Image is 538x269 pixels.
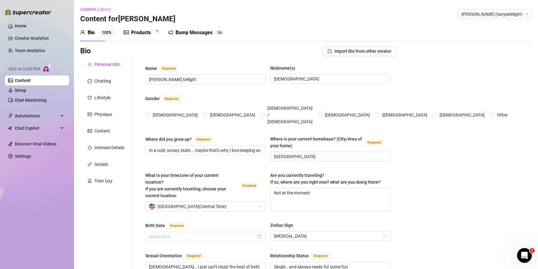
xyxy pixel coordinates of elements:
div: Relationship Status [270,252,309,259]
span: What is your timezone of your current location? If you are currently traveling, choose your curre... [145,173,226,198]
span: Required [240,182,259,189]
span: team [525,12,528,16]
img: us [149,203,155,210]
img: Chat Copilot [8,126,12,130]
iframe: Intercom live chat [517,248,532,263]
span: Required [162,96,181,102]
label: Zodiac Sign [270,222,297,229]
span: picture [88,129,92,133]
span: Cancer [274,231,387,241]
div: Where is your current homebase? (City/Area of your home) [270,136,362,149]
h3: Content for [PERSON_NAME] [80,14,176,24]
textarea: Not at the moment [271,188,390,211]
span: 4 [220,30,222,36]
span: [DEMOGRAPHIC_DATA] / [DEMOGRAPHIC_DATA] [265,105,315,125]
div: Sexual Orientation [145,252,182,259]
input: Birth Date [149,233,256,240]
label: Gender [145,95,188,102]
span: [DEMOGRAPHIC_DATA] [380,112,430,118]
span: [DEMOGRAPHIC_DATA] [150,112,200,118]
img: logo-BBDzfeDw.svg [5,9,51,15]
a: Home [15,23,27,28]
span: Automations [15,111,59,121]
a: Discover Viral Videos [15,141,56,146]
a: Chat Monitoring [15,98,47,103]
a: Setup [15,88,26,93]
span: Content Library [81,7,111,12]
label: Nickname(s) [270,65,300,71]
span: Tanya (tanyadelight) [461,10,528,19]
span: Required [184,253,203,259]
div: Name [145,65,157,72]
img: AI Chatter [42,64,52,73]
span: Import Bio from other creator [334,49,391,54]
span: Other [495,112,510,118]
a: Team Analytics [15,48,45,53]
div: Zodiac Sign [270,222,293,229]
span: user [88,62,92,67]
a: Creator Analytics [15,33,64,43]
a: Content [15,78,31,83]
span: Required [194,136,213,143]
div: Physique [94,111,112,118]
input: Nickname(s) [274,75,385,82]
input: Where did you grow up? [149,147,260,154]
span: message [88,79,92,83]
sup: 100% [100,30,114,36]
span: 1 [530,248,535,253]
span: 5 [217,30,220,36]
div: Nickname(s) [270,65,295,71]
button: Import Bio from other creator [323,46,396,56]
span: Izzy AI Chatter [9,66,40,72]
span: link [88,162,92,166]
div: Birth Date [145,222,165,229]
div: Products [131,29,151,36]
h3: Bio [80,46,91,56]
span: Required [168,222,186,229]
div: Socials [94,161,108,168]
label: Name [145,65,185,72]
span: experiment [88,179,92,183]
span: fire [88,145,92,150]
span: heart [88,96,92,100]
div: Personal Info [94,61,120,68]
span: notification [168,30,173,35]
input: Where is your current homebase? (City/Area of your home) [274,153,385,160]
label: Birth Date [145,222,193,229]
div: Train Izzy [94,177,113,184]
label: Where did you grow up? [145,136,219,143]
a: Settings [15,154,31,159]
span: thunderbolt [8,113,13,118]
label: Where is your current homebase? (City/Area of your home) [270,136,390,149]
label: Sexual Orientation [145,252,210,259]
div: Gender [145,95,160,102]
span: [DEMOGRAPHIC_DATA] [437,112,487,118]
span: import [328,49,332,53]
span: [DEMOGRAPHIC_DATA] [322,112,372,118]
span: Required [365,139,383,146]
span: Required [159,65,178,72]
div: Chatting [94,78,111,84]
span: user [80,30,85,35]
span: Are you currently traveling? If so, where are you right now? what are you doing there? [270,173,381,185]
span: Chat Copilot [15,123,59,133]
sup: 54 [215,30,224,36]
span: picture [124,30,129,35]
div: Intimate Details [94,144,124,151]
span: [GEOGRAPHIC_DATA] ( Central Time ) [158,202,226,211]
button: Content Library [80,4,116,14]
span: idcard [88,112,92,116]
div: Bio [88,29,95,36]
div: Content [94,128,110,134]
div: Lifestyle [94,94,110,101]
div: Bump Messages [176,29,213,36]
span: loading [152,29,159,36]
label: Relationship Status [270,252,337,259]
input: Name [149,76,260,83]
span: Required [311,253,330,259]
div: Where did you grow up? [145,136,192,143]
span: [DEMOGRAPHIC_DATA] [208,112,258,118]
